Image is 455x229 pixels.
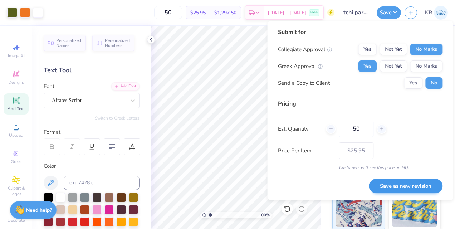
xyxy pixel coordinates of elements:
div: Text Tool [44,65,140,75]
div: Add Font [111,82,140,91]
img: Puff Ink [392,191,438,227]
span: Upload [9,132,23,138]
img: Standard [336,191,382,227]
button: Not Yet [380,60,407,72]
button: Yes [358,44,377,55]
span: Designs [8,79,24,85]
label: Price Per Item [278,147,333,155]
div: Submit for [278,28,442,36]
span: Image AI [8,53,25,59]
button: Not Yet [380,44,407,55]
span: Greek [11,159,22,165]
button: Save as new revision [369,179,442,194]
div: Format [44,128,140,136]
div: Pricing [278,99,442,108]
span: FREE [310,10,318,15]
img: Kate Ruffin [434,6,448,20]
input: – – [154,6,182,19]
button: Switch to Greek Letters [95,115,140,121]
input: Untitled Design [338,5,373,20]
span: $1,297.50 [214,9,236,16]
div: Customers will see this price on HQ. [278,164,442,171]
label: Est. Quantity [278,125,321,133]
button: No Marks [410,60,442,72]
button: Yes [404,77,422,89]
div: Collegiate Approval [278,45,332,54]
span: KR [425,9,432,17]
button: No Marks [410,44,442,55]
span: Personalized Numbers [105,38,130,48]
button: Yes [358,60,377,72]
span: Clipart & logos [4,185,29,197]
div: Greek Approval [278,62,323,70]
span: 100 % [259,212,270,218]
span: [DATE] - [DATE] [268,9,306,16]
input: – – [339,121,373,137]
span: $25.95 [190,9,206,16]
button: No [425,77,442,89]
strong: Need help? [26,207,52,214]
span: Add Text [8,106,25,112]
div: Color [44,162,140,170]
a: KR [425,6,448,20]
button: Save [377,6,401,19]
span: Personalized Names [56,38,82,48]
input: e.g. 7428 c [64,176,140,190]
div: Send a Copy to Client [278,79,330,87]
span: Decorate [8,218,25,223]
label: Font [44,82,54,91]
